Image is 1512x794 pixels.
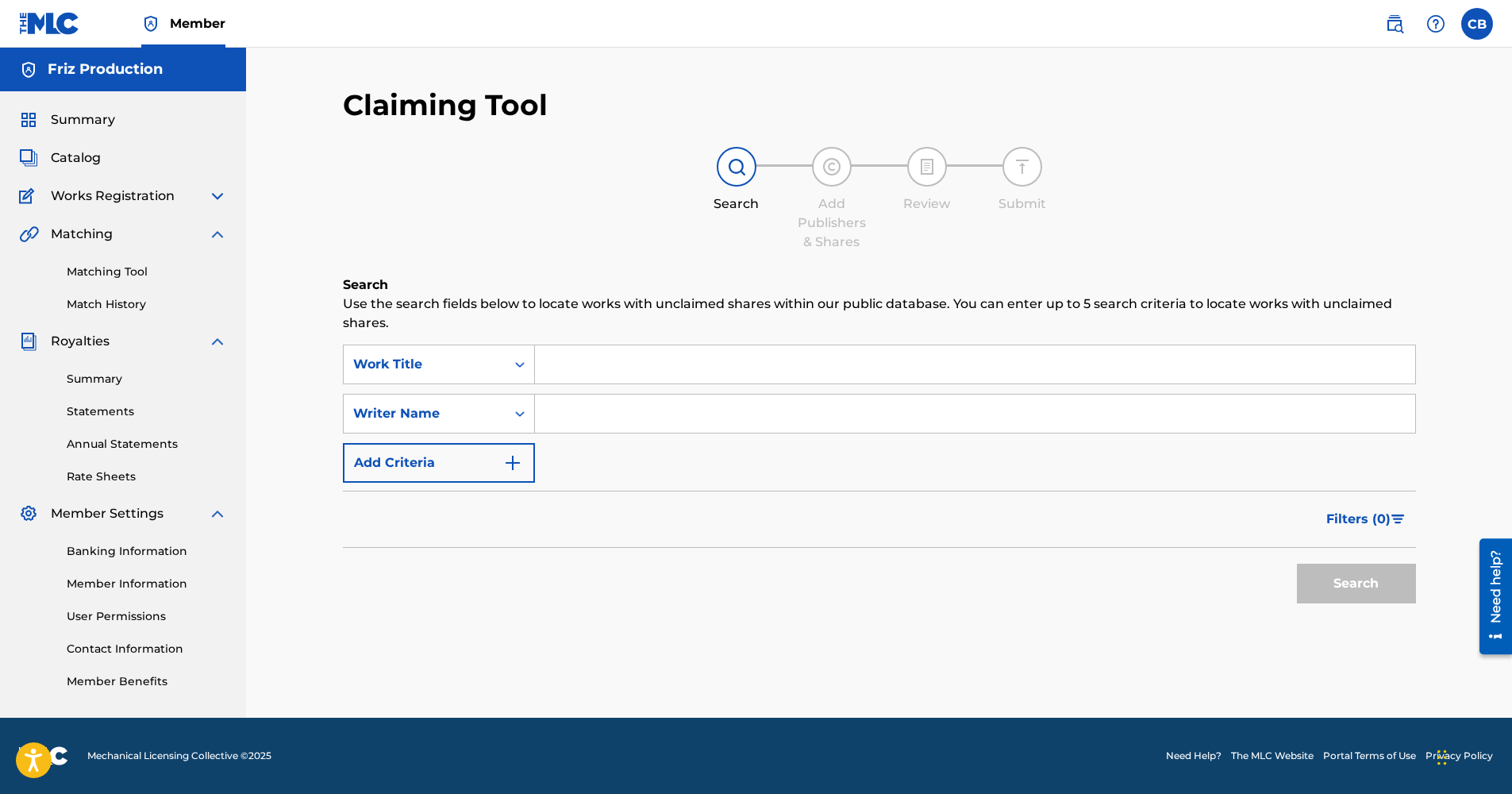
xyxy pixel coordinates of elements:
a: User Permissions [67,608,227,625]
a: The MLC Website [1231,749,1314,763]
button: Filters (0) [1317,499,1416,539]
img: help [1426,14,1445,33]
img: 9d2ae6d4665cec9f34b9.svg [503,453,522,472]
a: Need Help? [1166,749,1222,763]
img: Accounts [19,60,38,79]
div: User Menu [1461,8,1493,40]
a: Summary [67,371,227,387]
a: Rate Sheets [67,468,227,485]
a: Matching Tool [67,264,227,280]
h6: Search [343,276,1416,295]
p: Use the search fields below to locate works with unclaimed shares within our public database. You... [343,295,1416,333]
img: step indicator icon for Submit [1013,157,1032,176]
div: Drag [1437,734,1447,781]
iframe: Resource Center [1468,533,1512,661]
img: step indicator icon for Add Publishers & Shares [822,157,841,176]
a: Member Benefits [67,673,227,690]
div: Writer Name [353,404,496,423]
img: step indicator icon for Review [918,157,937,176]
img: expand [208,187,227,206]
button: Add Criteria [343,443,535,483]
a: SummarySummary [19,110,115,129]
a: CatalogCatalog [19,148,101,168]
img: expand [208,504,227,523]
img: search [1385,14,1404,33]
a: Public Search [1379,8,1410,40]
img: expand [208,225,227,244]
div: Review [887,195,967,214]
div: Add Publishers & Shares [792,195,871,252]
div: Submit [983,195,1062,214]
img: MLC Logo [19,12,80,35]
form: Search Form [343,345,1416,611]
img: Top Rightsholder [141,14,160,33]
img: Member Settings [19,504,38,523]
span: Member [170,14,225,33]
span: Mechanical Licensing Collective © 2025 [87,749,271,763]
a: Privacy Policy [1425,749,1493,763]
span: Catalog [51,148,101,168]
span: Filters ( 0 ) [1326,510,1391,529]
a: Portal Terms of Use [1323,749,1416,763]
h2: Claiming Tool [343,87,548,123]
span: Matching [51,225,113,244]
span: Royalties [51,332,110,351]
img: Catalog [19,148,38,168]
div: Work Title [353,355,496,374]
iframe: Chat Widget [1433,718,1512,794]
a: Member Information [67,576,227,592]
img: expand [208,332,227,351]
a: Match History [67,296,227,313]
img: Matching [19,225,39,244]
a: Contact Information [67,641,227,657]
img: Royalties [19,332,38,351]
img: step indicator icon for Search [727,157,746,176]
span: Member Settings [51,504,164,523]
img: logo [19,746,68,765]
img: filter [1391,515,1405,524]
span: Works Registration [51,187,175,206]
a: Statements [67,403,227,420]
img: Summary [19,110,38,129]
h5: Friz Production [48,60,163,79]
div: Help [1420,8,1452,40]
a: Annual Statements [67,436,227,453]
img: Works Registration [19,187,40,206]
span: Summary [51,110,115,129]
a: Banking Information [67,543,227,560]
div: Search [697,195,776,214]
